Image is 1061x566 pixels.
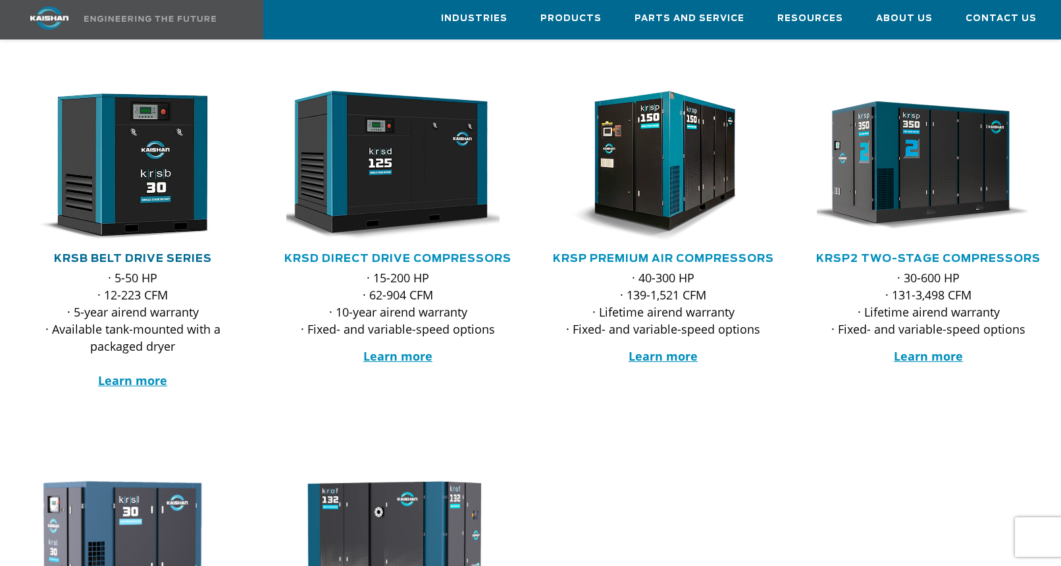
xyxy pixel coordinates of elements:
[777,11,843,26] span: Resources
[817,269,1040,338] p: · 30-600 HP · 131-3,498 CFM · Lifetime airend warranty · Fixed- and variable-speed options
[286,269,509,338] p: · 15-200 HP · 62-904 CFM · 10-year airend warranty · Fixed- and variable-speed options
[284,253,511,264] a: KRSD Direct Drive Compressors
[807,91,1030,242] img: krsp350
[817,91,1040,242] div: krsp350
[98,373,167,388] a: Learn more
[540,11,602,26] span: Products
[11,91,234,242] img: krsb30
[629,348,698,364] a: Learn more
[552,91,775,242] div: krsp150
[876,11,933,26] span: About Us
[634,1,744,36] a: Parts and Service
[441,1,507,36] a: Industries
[286,91,509,242] div: krsd125
[21,269,244,389] p: · 5-50 HP · 12-223 CFM · 5-year airend warranty · Available tank-mounted with a packaged dryer
[276,91,500,242] img: krsd125
[540,1,602,36] a: Products
[894,348,963,364] a: Learn more
[634,11,744,26] span: Parts and Service
[966,11,1037,26] span: Contact Us
[552,269,775,338] p: · 40-300 HP · 139-1,521 CFM · Lifetime airend warranty · Fixed- and variable-speed options
[966,1,1037,36] a: Contact Us
[542,91,765,242] img: krsp150
[816,253,1041,264] a: KRSP2 Two-Stage Compressors
[84,16,216,22] img: Engineering the future
[553,253,774,264] a: KRSP Premium Air Compressors
[54,253,212,264] a: KRSB Belt Drive Series
[876,1,933,36] a: About Us
[21,91,244,242] div: krsb30
[363,348,432,364] a: Learn more
[777,1,843,36] a: Resources
[441,11,507,26] span: Industries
